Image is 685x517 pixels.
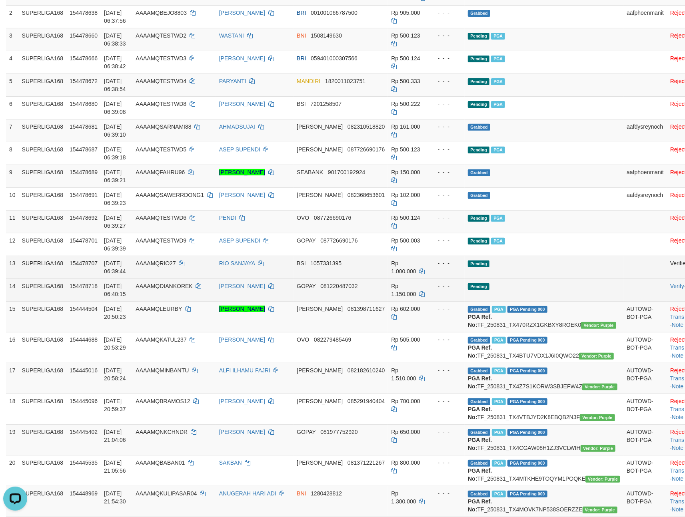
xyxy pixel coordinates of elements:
span: 154444688 [70,336,98,343]
a: WASTANI [219,32,244,39]
a: PENDI [219,215,236,221]
span: Rp 650.000 [391,429,420,435]
span: AAAAMQTESTWD9 [136,237,186,244]
td: 18 [6,394,19,424]
span: [DATE] 06:40:15 [104,283,126,297]
td: AUTOWD-BOT-PGA [623,363,667,394]
td: 17 [6,363,19,394]
span: Copy 001001066787500 to clipboard [311,10,357,16]
span: Rp 500.124 [391,215,420,221]
span: [DATE] 06:39:10 [104,123,126,138]
span: 154478707 [70,260,98,266]
span: [DATE] 06:38:33 [104,32,126,47]
span: Vendor URL: https://trx4.1velocity.biz [585,476,620,483]
span: Vendor URL: https://trx4.1velocity.biz [581,445,615,452]
span: Copy 1280428812 to clipboard [311,490,342,497]
span: Pending [468,56,489,62]
td: SUPERLIGA168 [19,96,67,119]
div: - - - [431,259,462,267]
a: [PERSON_NAME] [219,10,265,16]
span: OVO [297,336,309,343]
td: 5 [6,74,19,96]
span: Pending [468,283,489,290]
span: GOPAY [297,429,316,435]
span: AAAAMQBEJO8803 [136,10,187,16]
td: 3 [6,28,19,51]
span: GOPAY [297,283,316,289]
a: RIO SANJAYA [219,260,255,266]
span: Marked by aafheankoy [492,368,506,374]
span: Grabbed [468,491,490,497]
span: Pending [468,260,489,267]
td: TF_250831_TX470RZX1GKBXY8ROEK0 [465,301,623,332]
span: Rp 1.510.000 [391,367,416,382]
td: SUPERLIGA168 [19,74,67,96]
a: [PERSON_NAME] [219,192,265,198]
td: SUPERLIGA168 [19,187,67,210]
td: TF_250831_TX4MOVK7NP538SOERZZE [465,486,623,517]
a: SAKBAN [219,459,242,466]
td: 20 [6,455,19,486]
span: PGA Pending [507,429,547,436]
td: SUPERLIGA168 [19,142,67,165]
td: SUPERLIGA168 [19,165,67,187]
td: AUTOWD-BOT-PGA [623,424,667,455]
a: Note [672,506,684,513]
a: [PERSON_NAME] [219,55,265,62]
b: PGA Ref. No: [468,498,492,513]
div: - - - [431,168,462,176]
span: [PERSON_NAME] [297,146,343,153]
span: Copy 081398711627 to clipboard [347,306,385,312]
td: SUPERLIGA168 [19,332,67,363]
td: AUTOWD-BOT-PGA [623,301,667,332]
span: Grabbed [468,192,490,199]
span: [DATE] 20:53:29 [104,336,126,351]
td: 10 [6,187,19,210]
span: [PERSON_NAME] [297,192,343,198]
span: [DATE] 06:39:23 [104,192,126,206]
span: 154445402 [70,429,98,435]
span: Copy 087726690176 to clipboard [320,237,357,244]
span: Copy 059401000307566 to clipboard [311,55,357,62]
span: Grabbed [468,124,490,131]
span: Rp 1.150.000 [391,283,416,297]
span: [DATE] 21:05:56 [104,459,126,474]
span: [PERSON_NAME] [297,459,343,466]
td: SUPERLIGA168 [19,28,67,51]
span: AAAAMQBRAMOS12 [136,398,190,404]
b: PGA Ref. No: [468,406,492,420]
span: 154478660 [70,32,98,39]
div: - - - [431,237,462,245]
span: Grabbed [468,429,490,436]
span: 154445096 [70,398,98,404]
span: AAAAMQDIANKOREK [136,283,192,289]
span: Rp 905.000 [391,10,420,16]
b: PGA Ref. No: [468,375,492,390]
span: BSI [297,101,306,107]
a: [PERSON_NAME] [219,336,265,343]
span: Rp 1.000.000 [391,260,416,274]
span: Pending [468,101,489,108]
td: 11 [6,210,19,233]
a: [PERSON_NAME] [219,283,265,289]
a: ANUGERAH HARI ADI [219,490,276,497]
span: AAAAMQSAWERRDONG1 [136,192,204,198]
td: TF_250831_TX4BTU7VDX1J6I0QWO22 [465,332,623,363]
a: Note [672,414,684,420]
span: AAAAMQTESTWD5 [136,146,186,153]
span: Pending [468,33,489,40]
span: Copy 081220487032 to clipboard [320,283,357,289]
span: Grabbed [468,306,490,313]
span: Rp 500.003 [391,237,420,244]
span: 154478681 [70,123,98,130]
div: - - - [431,397,462,405]
span: PGA Pending [507,491,547,497]
span: [DATE] 06:38:54 [104,78,126,92]
td: AUTOWD-BOT-PGA [623,455,667,486]
div: - - - [431,145,462,153]
span: Marked by aafmaleo [491,56,505,62]
a: [PERSON_NAME] [219,306,265,312]
span: 154445016 [70,367,98,374]
td: 12 [6,233,19,256]
span: Grabbed [468,169,490,176]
